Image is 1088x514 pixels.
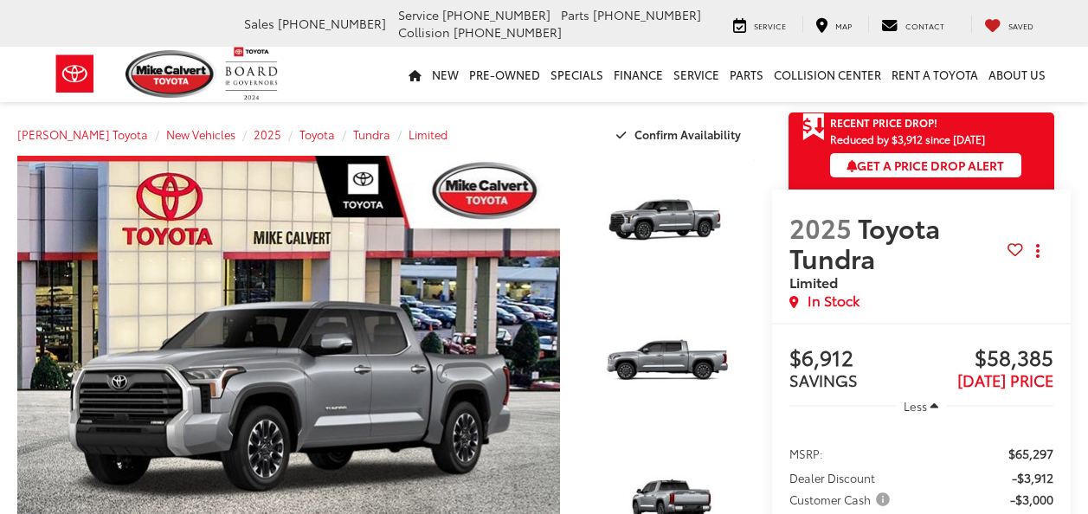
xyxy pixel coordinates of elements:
a: Collision Center [769,47,886,102]
span: -$3,000 [1010,491,1053,508]
a: Limited [409,126,447,142]
span: Saved [1008,20,1033,31]
span: Reduced by $3,912 since [DATE] [830,133,1021,145]
button: Less [896,390,948,421]
a: New Vehicles [166,126,235,142]
span: SAVINGS [789,369,858,391]
span: Collision [398,23,450,41]
span: [PHONE_NUMBER] [593,6,701,23]
img: Mike Calvert Toyota [126,50,217,98]
span: Dealer Discount [789,469,875,486]
a: Expand Photo 1 [579,156,754,287]
span: Confirm Availability [634,126,741,142]
span: [PHONE_NUMBER] [454,23,562,41]
span: $65,297 [1008,445,1053,462]
span: Recent Price Drop! [830,115,937,130]
a: Get Price Drop Alert Recent Price Drop! [789,112,1054,133]
button: Confirm Availability [607,119,755,150]
span: Service [398,6,439,23]
a: About Us [983,47,1051,102]
span: MSRP: [789,445,823,462]
a: Expand Photo 2 [579,297,754,428]
a: Pre-Owned [464,47,545,102]
span: 2025 [789,209,852,246]
img: Toyota [42,46,107,102]
a: Service [668,47,724,102]
a: Toyota [299,126,335,142]
span: Limited [789,272,838,292]
img: 2025 Toyota Tundra Limited [577,155,756,288]
span: Sales [244,15,274,32]
a: My Saved Vehicles [971,16,1046,33]
span: [DATE] PRICE [957,369,1053,391]
a: Home [403,47,427,102]
a: Contact [868,16,957,33]
a: Finance [608,47,668,102]
span: [PHONE_NUMBER] [278,15,386,32]
button: Actions [1023,236,1053,267]
span: $58,385 [921,346,1053,372]
a: Service [720,16,799,33]
img: 2025 Toyota Tundra Limited [577,295,756,428]
a: Tundra [353,126,390,142]
span: Toyota Tundra [789,209,940,276]
span: Map [835,20,852,31]
span: In Stock [808,291,859,311]
a: [PERSON_NAME] Toyota [17,126,148,142]
span: Contact [905,20,944,31]
span: Get Price Drop Alert [802,112,825,142]
span: Parts [561,6,589,23]
a: Specials [545,47,608,102]
button: Customer Cash [789,491,896,508]
span: -$3,912 [1012,469,1053,486]
span: Service [754,20,786,31]
span: $6,912 [789,346,922,372]
a: 2025 [254,126,281,142]
a: Map [802,16,865,33]
span: [PHONE_NUMBER] [442,6,550,23]
span: Get a Price Drop Alert [847,157,1004,174]
span: Less [904,398,927,414]
span: dropdown dots [1036,244,1040,258]
span: Customer Cash [789,491,893,508]
a: Parts [724,47,769,102]
a: New [427,47,464,102]
a: Rent a Toyota [886,47,983,102]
